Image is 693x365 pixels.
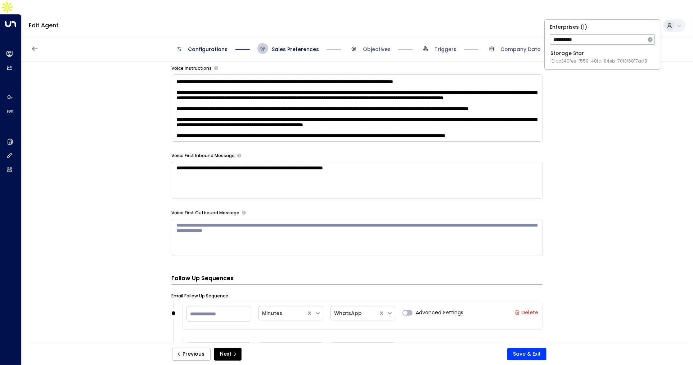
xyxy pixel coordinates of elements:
button: Save & Exit [507,348,546,360]
label: Voice First Outbound Message [172,210,240,216]
div: Storage Star [550,50,647,64]
button: Next [214,348,242,361]
a: Edit Agent [29,21,59,29]
label: Email Follow Up Sequence [172,293,229,299]
p: Enterprises ( 1 ) [548,23,657,31]
button: Provide specific instructions for phone conversations, such as tone, pacing, information to empha... [214,66,218,70]
label: Voice Instructions [172,65,212,72]
button: The opening message when answering incoming calls. Use placeholders: [Lead Name], [Copilot Name],... [237,154,241,158]
span: Configurations [188,46,228,53]
button: The opening message when making outbound calls. Use placeholders: [Lead Name], [Copilot Name], [C... [242,211,246,215]
h3: Follow Up Sequences [172,274,543,284]
span: Triggers [435,46,456,53]
label: Delete [515,310,539,315]
button: Access Storage17248963-7bae-4f68-a6e0-04e589c1c15e [583,19,660,32]
span: Sales Preferences [272,46,319,53]
span: ID: bc340fee-f559-48fc-84eb-70f3f6817ad8 [550,58,647,64]
button: Previous [172,348,211,361]
span: Company Data [501,46,541,53]
label: Voice First Inbound Message [172,152,235,159]
span: Objectives [363,46,391,53]
span: Advanced Settings [416,309,464,316]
